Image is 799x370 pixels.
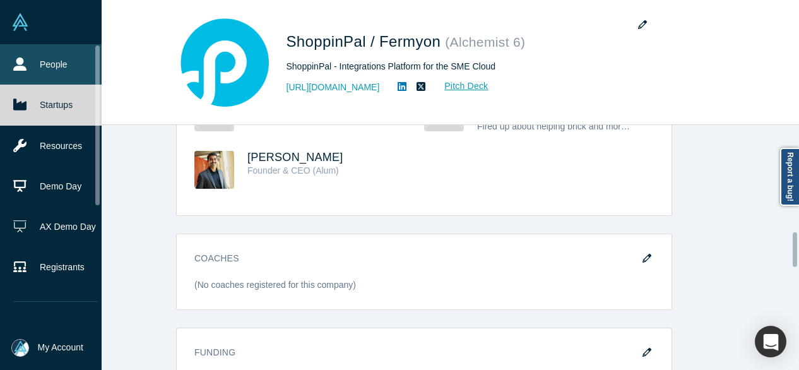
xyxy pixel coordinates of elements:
[194,252,636,265] h3: Coaches
[780,148,799,206] a: Report a bug!
[287,81,380,94] a: [URL][DOMAIN_NAME]
[194,346,636,359] h3: Funding
[287,60,640,73] div: ShoppinPal - Integrations Platform for the SME Cloud
[38,341,83,354] span: My Account
[247,165,339,176] span: Founder & CEO (Alum)
[287,33,446,50] span: ShoppinPal / Fermyon
[194,151,234,189] img: Sriram Subramanian's Profile Image
[445,35,525,49] small: ( Alchemist 6 )
[247,151,343,164] a: [PERSON_NAME]
[11,13,29,31] img: Alchemist Vault Logo
[194,278,654,301] div: (No coaches registered for this company)
[11,339,29,357] img: Mia Scott's Account
[11,339,83,357] button: My Account
[430,79,488,93] a: Pitch Deck
[181,18,269,107] img: ShoppinPal / Fermyon's Logo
